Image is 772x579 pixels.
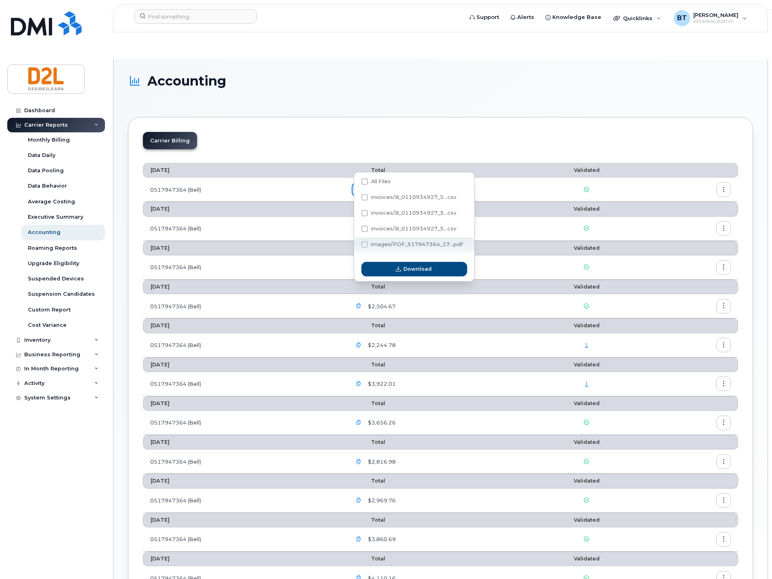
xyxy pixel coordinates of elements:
span: Total [352,439,385,445]
span: Total [352,322,385,328]
span: Total [352,362,385,368]
th: [DATE] [143,513,344,527]
a: 1 [585,342,588,348]
th: [DATE] [143,474,344,488]
span: invoices/B_0110934927_5...csv [371,226,456,232]
span: images/PDF_517947364_171_0000000000.pdf [361,243,463,249]
span: $3,860.69 [366,535,396,543]
td: 0517947364 (Bell) [143,333,344,357]
td: 0517947364 (Bell) [143,489,344,513]
th: [DATE] [143,435,344,449]
span: Total [352,284,385,290]
th: Validated [524,513,649,527]
th: [DATE] [143,163,344,178]
th: Validated [524,357,649,372]
span: invoices/B_0110934927_5...csv [371,210,456,216]
td: 0517947364 (Bell) [143,449,344,474]
span: Accounting [147,74,226,88]
th: Validated [524,202,649,216]
th: Validated [524,435,649,449]
button: Download [361,262,467,276]
th: [DATE] [143,396,344,411]
th: Validated [524,318,649,333]
span: All Files [371,178,391,184]
td: 0517947364 (Bell) [143,411,344,435]
td: 0517947364 (Bell) [143,178,344,202]
td: 0517947364 (Bell) [143,527,344,552]
td: 0517947364 (Bell) [143,372,344,396]
span: Total [352,167,385,173]
a: 1 [585,380,588,387]
th: [DATE] [143,552,344,566]
span: invoices/B_0110934927_517947364_14092025_DTL.csv [361,227,456,233]
span: $2,816.98 [366,458,396,466]
th: Validated [524,396,649,411]
span: $2,969.76 [366,497,396,504]
span: $2,244.78 [366,341,396,349]
span: Total [352,206,385,212]
span: invoices/B_0110934927_517947364_14092025_MOB.csv [361,211,456,217]
span: $3,656.26 [366,419,396,426]
th: [DATE] [143,280,344,294]
th: Validated [524,163,649,178]
span: Total [352,517,385,523]
span: invoices/B_0110934927_517947364_14092025_ACC.csv [361,196,456,202]
th: [DATE] [143,318,344,333]
span: Total [352,556,385,562]
td: 0517947364 (Bell) [143,217,344,241]
th: Validated [524,280,649,294]
th: Validated [524,241,649,255]
th: [DATE] [143,202,344,216]
td: 0517947364 (Bell) [143,294,344,318]
span: Total [352,245,385,251]
span: $3,922.01 [366,380,396,388]
span: Total [352,478,385,484]
span: $2,504.67 [366,303,396,310]
td: 0517947364 (Bell) [143,255,344,280]
th: Validated [524,552,649,566]
span: Download [403,265,432,273]
span: Total [352,400,385,406]
th: Validated [524,474,649,488]
span: invoices/B_0110934927_5...csv [371,194,456,200]
th: [DATE] [143,357,344,372]
span: images/PDF_517947364_17...pdf [371,241,463,247]
th: [DATE] [143,241,344,255]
